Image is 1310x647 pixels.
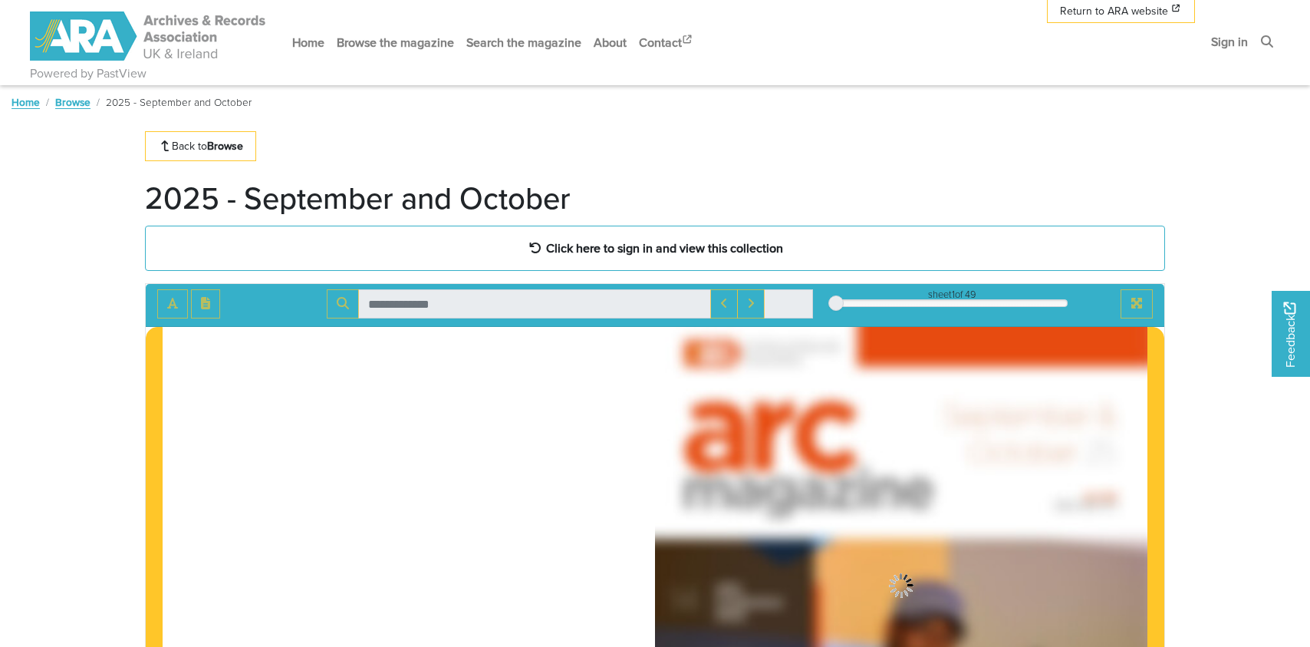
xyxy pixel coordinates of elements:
[30,3,268,70] a: ARA - ARC Magazine | Powered by PastView logo
[952,287,955,302] span: 1
[145,180,571,216] h1: 2025 - September and October
[145,131,256,161] a: Back toBrowse
[30,12,268,61] img: ARA - ARC Magazine | Powered by PastView
[546,239,783,256] strong: Click here to sign in and view this collection
[157,289,188,319] button: Toggle text selection (Alt+T)
[331,22,460,63] a: Browse the magazine
[633,22,700,63] a: Contact
[1121,289,1153,319] button: Full screen mode
[30,64,146,83] a: Powered by PastView
[1281,302,1299,368] span: Feedback
[145,226,1165,271] a: Click here to sign in and view this collection
[1205,21,1254,62] a: Sign in
[588,22,633,63] a: About
[737,289,765,319] button: Next Match
[460,22,588,63] a: Search the magazine
[358,289,711,319] input: Search for
[191,289,220,319] button: Open transcription window
[207,138,243,153] strong: Browse
[106,94,252,110] span: 2025 - September and October
[836,287,1068,302] div: sheet of 49
[1272,291,1310,377] a: Would you like to provide feedback?
[12,94,40,110] a: Home
[55,94,91,110] a: Browse
[1060,3,1168,19] span: Return to ARA website
[286,22,331,63] a: Home
[710,289,738,319] button: Previous Match
[327,289,359,319] button: Search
